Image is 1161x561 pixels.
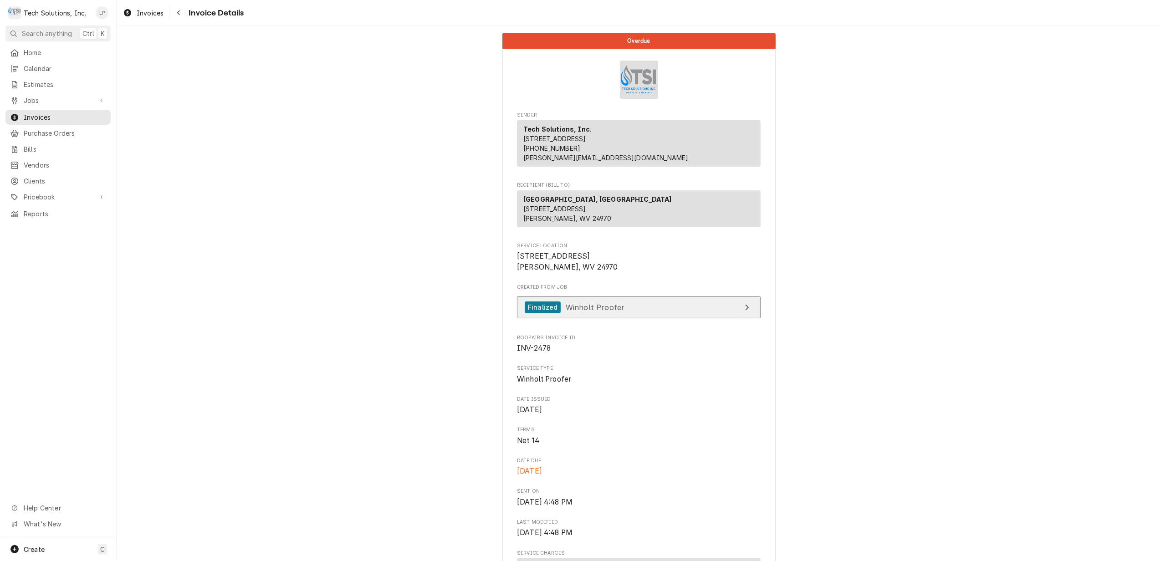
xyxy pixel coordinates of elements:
[5,110,111,125] a: Invoices
[517,405,542,414] span: [DATE]
[517,550,761,557] span: Service Charges
[620,61,658,99] img: Logo
[24,503,105,513] span: Help Center
[517,365,761,384] div: Service Type
[627,38,650,44] span: Overdue
[517,190,761,231] div: Recipient (Bill To)
[24,112,106,122] span: Invoices
[517,396,761,403] span: Date Issued
[5,25,111,41] button: Search anythingCtrlK
[523,125,592,133] strong: Tech Solutions, Inc.
[523,205,612,222] span: [STREET_ADDRESS] [PERSON_NAME], WV 24970
[517,467,542,475] span: [DATE]
[517,435,761,446] span: Terms
[24,209,106,219] span: Reports
[24,546,45,553] span: Create
[171,5,186,20] button: Navigate back
[517,466,761,477] span: Date Due
[523,154,689,162] a: [PERSON_NAME][EMAIL_ADDRESS][DOMAIN_NAME]
[517,252,618,271] span: [STREET_ADDRESS] [PERSON_NAME], WV 24970
[517,190,761,227] div: Recipient (Bill To)
[5,126,111,141] a: Purchase Orders
[517,375,571,383] span: Winholt Proofer
[517,344,551,352] span: INV-2478
[5,206,111,221] a: Reports
[517,242,761,273] div: Service Location
[517,519,761,526] span: Last Modified
[24,144,106,154] span: Bills
[96,6,108,19] div: LP
[24,64,106,73] span: Calendar
[5,500,111,515] a: Go to Help Center
[502,33,776,49] div: Status
[5,93,111,108] a: Go to Jobs
[24,192,92,202] span: Pricebook
[517,284,761,291] span: Created From Job
[523,195,672,203] strong: [GEOGRAPHIC_DATA], [GEOGRAPHIC_DATA]
[517,242,761,250] span: Service Location
[517,120,761,167] div: Sender
[517,374,761,385] span: Service Type
[82,29,94,38] span: Ctrl
[5,142,111,157] a: Bills
[517,404,761,415] span: Date Issued
[5,516,111,531] a: Go to What's New
[5,189,111,204] a: Go to Pricebook
[5,45,111,60] a: Home
[24,176,106,186] span: Clients
[517,334,761,354] div: Roopairs Invoice ID
[523,135,586,143] span: [STREET_ADDRESS]
[101,29,105,38] span: K
[24,80,106,89] span: Estimates
[5,61,111,76] a: Calendar
[24,160,106,170] span: Vendors
[24,128,106,138] span: Purchase Orders
[186,7,244,19] span: Invoice Details
[24,8,86,18] div: Tech Solutions, Inc.
[517,528,573,537] span: [DATE] 4:48 PM
[119,5,167,20] a: Invoices
[523,144,580,152] a: [PHONE_NUMBER]
[517,488,761,495] span: Sent On
[525,301,561,314] div: Finalized
[517,365,761,372] span: Service Type
[24,96,92,105] span: Jobs
[5,77,111,92] a: Estimates
[517,457,761,477] div: Date Due
[517,296,761,319] a: View Job
[517,497,761,508] span: Sent On
[96,6,108,19] div: Lisa Paschal's Avatar
[517,527,761,538] span: Last Modified
[517,426,761,446] div: Terms
[517,498,573,506] span: [DATE] 4:48 PM
[517,457,761,464] span: Date Due
[517,436,539,445] span: Net 14
[8,6,21,19] div: Tech Solutions, Inc.'s Avatar
[517,396,761,415] div: Date Issued
[517,284,761,323] div: Created From Job
[5,158,111,173] a: Vendors
[24,519,105,529] span: What's New
[100,545,105,554] span: C
[24,48,106,57] span: Home
[517,488,761,507] div: Sent On
[517,182,761,189] span: Recipient (Bill To)
[517,334,761,342] span: Roopairs Invoice ID
[517,343,761,354] span: Roopairs Invoice ID
[22,29,72,38] span: Search anything
[517,519,761,538] div: Last Modified
[517,120,761,170] div: Sender
[137,8,164,18] span: Invoices
[517,426,761,433] span: Terms
[517,112,761,119] span: Sender
[517,251,761,272] span: Service Location
[517,182,761,231] div: Invoice Recipient
[5,173,111,189] a: Clients
[566,302,624,311] span: Winholt Proofer
[8,6,21,19] div: T
[517,112,761,171] div: Invoice Sender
